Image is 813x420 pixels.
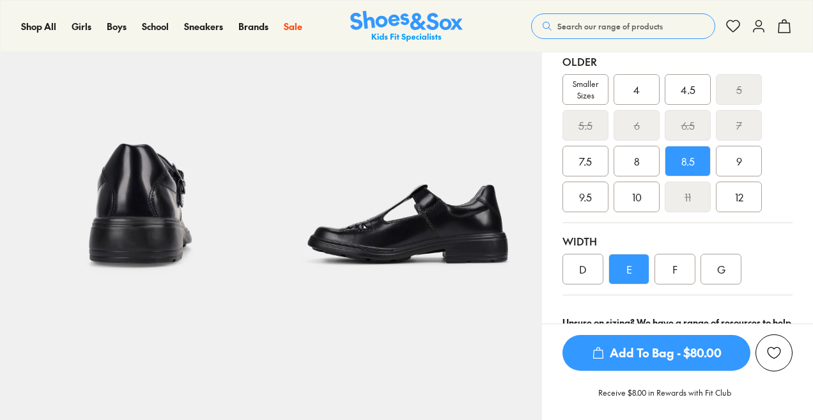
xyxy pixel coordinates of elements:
span: 8.5 [681,153,695,169]
span: 10 [632,189,642,205]
span: 7.5 [579,153,592,169]
span: 9.5 [579,189,592,205]
span: Search our range of products [557,20,663,32]
a: Sneakers [184,20,223,33]
a: School [142,20,169,33]
p: Receive $8.00 in Rewards with Fit Club [598,387,731,410]
span: 9 [736,153,742,169]
span: 12 [735,189,743,205]
div: E [608,254,649,284]
span: Smaller Sizes [563,78,608,101]
button: Search our range of products [531,13,715,39]
s: 6.5 [681,118,695,133]
a: Sale [284,20,302,33]
a: Shoes & Sox [350,11,463,42]
button: Add to Wishlist [755,334,793,371]
s: 6 [634,118,640,133]
img: SNS_Logo_Responsive.svg [350,11,463,42]
div: F [654,254,695,284]
a: Brands [238,20,268,33]
div: Width [562,233,793,249]
div: Older [562,54,793,69]
span: 8 [634,153,640,169]
div: D [562,254,603,284]
s: 11 [685,189,691,205]
span: 4.5 [681,82,695,97]
s: 7 [736,118,742,133]
button: Add To Bag - $80.00 [562,334,750,371]
div: Unsure on sizing? We have a range of resources to help [562,316,793,329]
a: Girls [72,20,91,33]
s: 5.5 [578,118,592,133]
a: Boys [107,20,127,33]
img: 7-332641_1 [271,28,542,299]
s: 5 [736,82,742,97]
span: 4 [633,82,640,97]
a: Shop All [21,20,56,33]
span: Add To Bag - $80.00 [562,335,750,371]
div: G [701,254,741,284]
